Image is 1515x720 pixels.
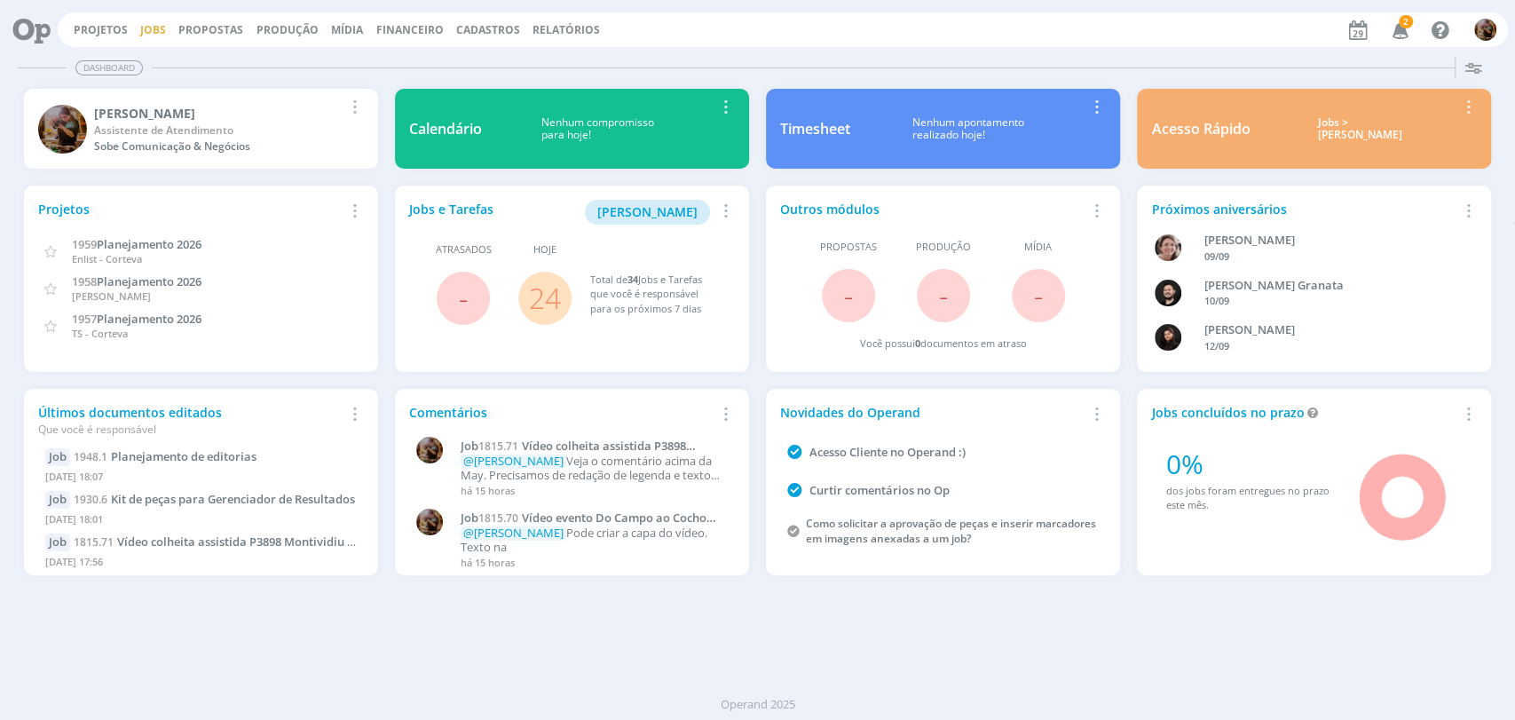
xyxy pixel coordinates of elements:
span: 1948.1 [74,449,107,464]
button: Cadastros [451,23,525,37]
img: A [1155,234,1181,261]
span: 1958 [72,273,97,289]
a: 1957Planejamento 2026 [72,310,201,327]
a: 24 [529,279,561,317]
p: Pode criar a capa do vídeo. Texto na [461,526,726,554]
a: Projetos [74,22,128,37]
div: Acesso Rápido [1151,118,1250,139]
a: 1815.71Vídeo colheita assistida P3898 Montividiu GO [74,534,364,550]
img: A [1474,19,1496,41]
a: Jobs [140,22,166,37]
span: 1957 [72,311,97,327]
a: 1958Planejamento 2026 [72,273,201,289]
div: Aline Beatriz Jackisch [1204,232,1454,249]
img: A [416,437,443,463]
a: Job1815.70Vídeo evento Do Campo ao Cocho Passo Fundo RS [461,511,726,526]
div: Timesheet [780,118,850,139]
span: Propostas [178,22,243,37]
button: Propostas [173,23,249,37]
button: Produção [251,23,324,37]
img: A [38,105,87,154]
span: - [844,276,853,314]
div: Nenhum compromisso para hoje! [482,116,714,142]
span: Planejamento 2026 [97,273,201,289]
div: Calendário [409,118,482,139]
span: 2 [1399,15,1413,28]
div: dos jobs foram entregues no prazo este mês. [1165,484,1335,513]
div: Que você é responsável [38,422,343,438]
a: 1930.6Kit de peças para Gerenciador de Resultados [74,491,355,507]
a: A[PERSON_NAME]Assistente de AtendimentoSobe Comunicação & Negócios [24,89,378,169]
a: Job1815.71Vídeo colheita assistida P3898 Montividiu GO [461,439,726,454]
div: Assistente de Atendimento [94,123,343,138]
span: Produção [916,240,971,255]
span: Dashboard [75,60,143,75]
span: 34 [627,273,637,286]
div: Amanda Rodrigues [94,104,343,123]
span: - [939,276,948,314]
span: Planejamento de editorias [111,448,256,464]
a: Curtir comentários no Op [809,482,950,498]
span: 0 [915,336,920,350]
div: Job [45,534,70,551]
span: @[PERSON_NAME] [463,453,564,469]
span: [PERSON_NAME] [72,289,151,303]
div: Outros módulos [780,200,1085,218]
span: 09/09 [1204,249,1229,263]
button: [PERSON_NAME] [585,200,710,225]
div: Luana da Silva de Andrade [1204,321,1454,339]
span: Planejamento 2026 [97,236,201,252]
div: Nenhum apontamento realizado hoje! [850,116,1085,142]
a: Financeiro [376,22,444,37]
div: Últimos documentos editados [38,403,343,438]
div: Projetos [38,200,343,218]
span: Mídia [1024,240,1052,255]
button: 2 [1380,14,1416,46]
span: TS - Corteva [72,327,128,340]
a: [PERSON_NAME] [585,202,710,219]
span: Atrasados [436,242,492,257]
button: Relatórios [527,23,605,37]
div: [DATE] 17:56 [45,551,357,577]
span: Propostas [820,240,877,255]
div: [DATE] 18:07 [45,466,357,492]
div: Você possui documentos em atraso [860,336,1027,352]
span: Kit de peças para Gerenciador de Resultados [111,491,355,507]
p: Veja o comentário acima da May. Precisamos de redação de legenda e texto para capa, além de títul... [461,455,726,482]
a: 1948.1Planejamento de editorias [74,448,256,464]
button: Projetos [68,23,133,37]
div: Bruno Corralo Granata [1204,277,1454,295]
span: 10/09 [1204,294,1229,307]
span: Vídeo colheita assistida P3898 Montividiu GO [461,438,686,468]
div: Job [45,448,70,466]
div: Jobs > [PERSON_NAME] [1263,116,1456,142]
span: 12/09 [1204,339,1229,352]
a: TimesheetNenhum apontamentorealizado hoje! [766,89,1120,169]
div: [DATE] 18:01 [45,509,357,534]
span: Cadastros [456,22,520,37]
div: Jobs e Tarefas [409,200,714,225]
span: - [1034,276,1043,314]
span: 1959 [72,236,97,252]
a: Como solicitar a aprovação de peças e inserir marcadores em imagens anexadas a um job? [806,516,1096,546]
span: Enlist - Corteva [72,252,142,265]
span: @[PERSON_NAME] [463,525,564,541]
span: Planejamento 2026 [97,311,201,327]
span: 1815.71 [74,534,114,550]
div: 0% [1165,444,1335,484]
div: Job [45,491,70,509]
div: Total de Jobs e Tarefas que você é responsável para os próximos 7 dias [589,273,717,317]
img: A [416,509,443,535]
button: A [1473,14,1497,45]
a: Mídia [331,22,363,37]
div: Próximos aniversários [1151,200,1456,218]
span: Hoje [533,242,556,257]
span: Vídeo colheita assistida P3898 Montividiu GO [117,534,364,550]
div: Jobs concluídos no prazo [1151,403,1456,422]
div: Novidades do Operand [780,403,1085,422]
span: Vídeo evento Do Campo ao Cocho Passo Fundo RS [461,510,706,540]
span: 1815.71 [478,439,518,454]
a: 1959Planejamento 2026 [72,235,201,252]
a: Produção [256,22,319,37]
div: Sobe Comunicação & Negócios [94,138,343,154]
